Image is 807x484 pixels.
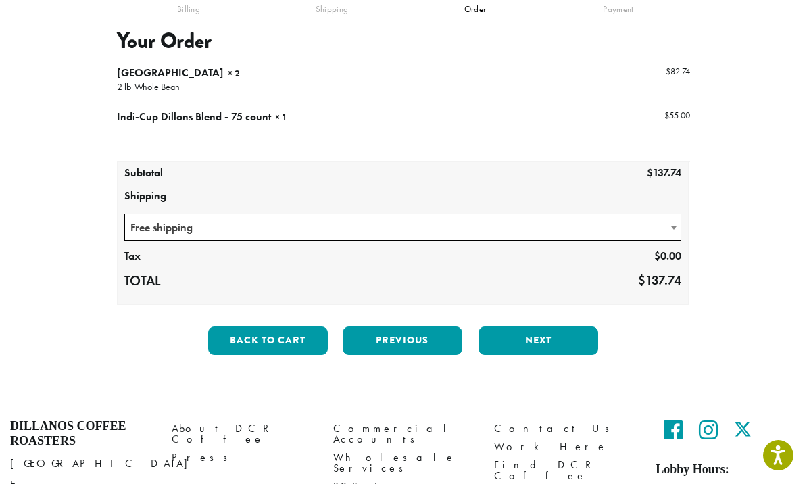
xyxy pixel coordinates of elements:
bdi: 82.74 [666,66,690,77]
span: $ [654,249,660,263]
a: Work Here [494,437,635,456]
th: Shipping [118,185,688,208]
strong: × 2 [228,67,240,79]
th: Subtotal [118,162,232,185]
span: Indi-Cup Dillons Blend - 75 count [117,110,271,124]
bdi: 0.00 [654,249,681,263]
p: 2 lb [117,81,131,95]
span: Free shipping [125,214,681,241]
button: Previous [343,326,462,355]
a: Wholesale Services [333,448,474,477]
bdi: 55.00 [664,110,690,121]
a: Commercial Accounts [333,419,474,448]
a: About DCR Coffee [172,419,313,448]
th: Tax [118,245,232,268]
h3: Your Order [117,28,690,54]
p: Whole Bean [131,81,180,95]
span: $ [638,272,645,289]
th: Total [118,268,232,294]
span: $ [666,66,670,77]
strong: × 1 [275,111,287,123]
bdi: 137.74 [647,166,681,180]
bdi: 137.74 [638,272,681,289]
span: $ [647,166,653,180]
span: $ [664,110,669,121]
h5: Lobby Hours: [656,462,797,477]
h4: Dillanos Coffee Roasters [10,419,151,448]
span: Free shipping [124,214,681,241]
button: Back to cart [208,326,328,355]
span: [GEOGRAPHIC_DATA] [117,66,224,80]
button: Next [479,326,598,355]
a: Contact Us [494,419,635,437]
a: Press [172,448,313,466]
